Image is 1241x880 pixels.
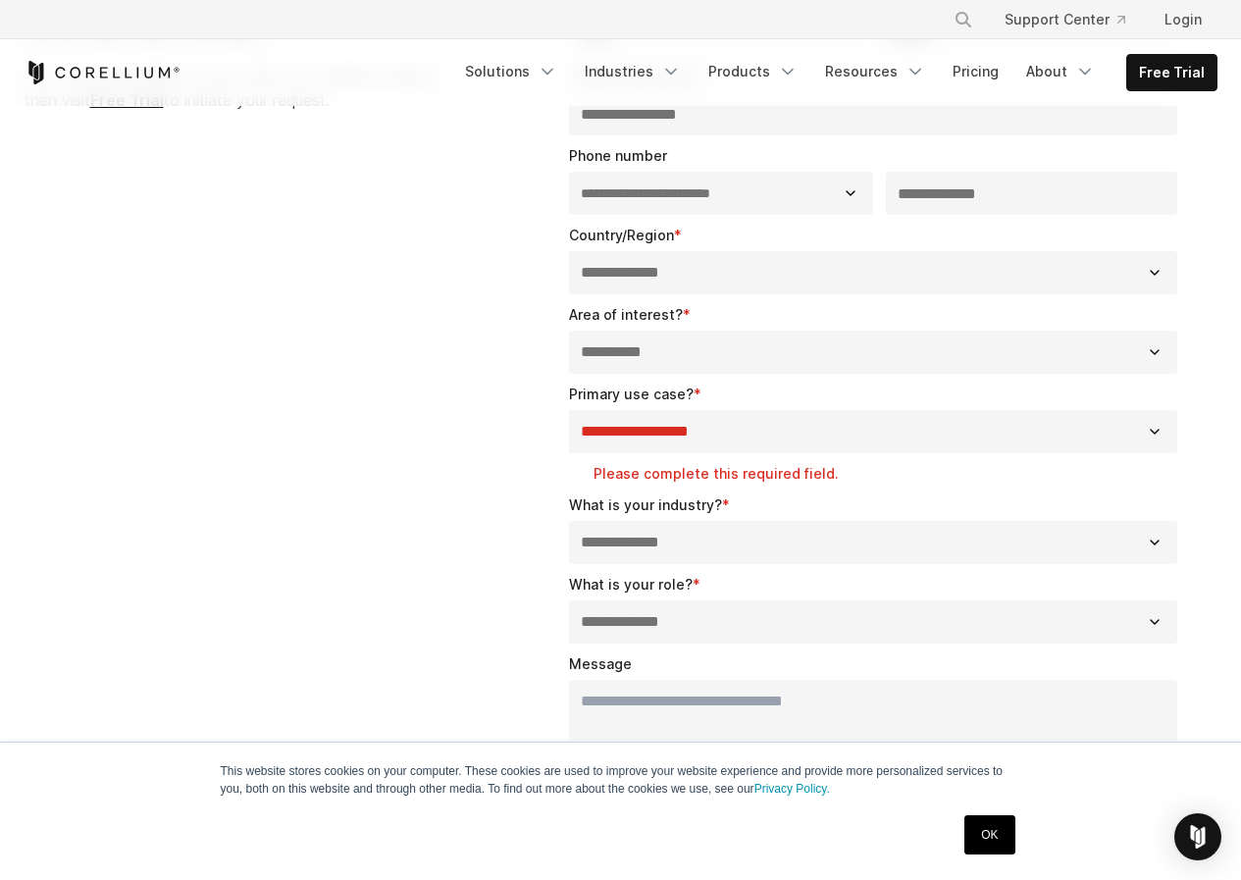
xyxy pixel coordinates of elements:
button: Search [946,2,981,37]
a: Corellium Home [25,61,181,84]
a: Solutions [453,54,569,89]
a: OK [964,815,1014,854]
a: Pricing [941,54,1010,89]
span: What is your role? [569,576,693,593]
a: Privacy Policy. [754,782,830,796]
a: About [1014,54,1107,89]
span: Country/Region [569,227,674,243]
span: Area of interest? [569,306,683,323]
span: Message [569,655,632,672]
span: Phone number [569,147,667,164]
span: What is your industry? [569,496,722,513]
a: Free Trial [1127,55,1216,90]
div: Navigation Menu [930,2,1217,37]
p: This website stores cookies on your computer. These cookies are used to improve your website expe... [221,762,1021,798]
a: Support Center [989,2,1141,37]
a: Resources [813,54,937,89]
label: Please complete this required field. [594,464,1186,484]
span: Primary use case? [569,386,694,402]
a: Products [697,54,809,89]
a: Industries [573,54,693,89]
div: Open Intercom Messenger [1174,813,1221,860]
a: Login [1149,2,1217,37]
div: Navigation Menu [453,54,1217,91]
